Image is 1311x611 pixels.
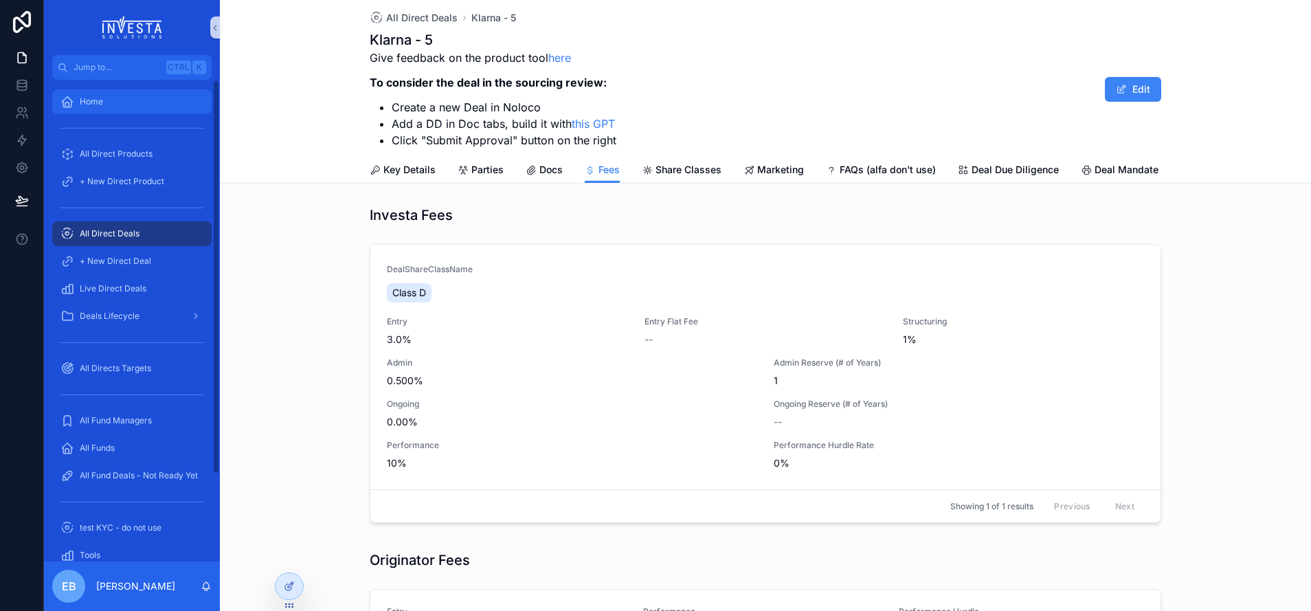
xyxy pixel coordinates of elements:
span: Share Classes [655,163,721,177]
span: Class D [392,286,426,300]
span: 3.0% [387,333,628,346]
span: Performance [387,440,757,451]
span: Home [80,96,103,107]
span: Deal Mandate ( (alfa don't use)) [1095,163,1240,177]
a: Key Details [370,157,436,185]
a: All Funds [52,436,212,460]
span: Tools [80,550,100,561]
span: 0% [774,456,1144,470]
a: Home [52,89,212,114]
span: All Fund Deals - Not Ready Yet [80,470,198,481]
h1: Originator Fees [370,551,470,570]
a: test KYC - do not use [52,515,212,540]
span: Jump to... [74,62,161,73]
a: + New Direct Product [52,169,212,194]
button: Edit [1105,77,1161,102]
span: Ongoing Reserve (# of Years) [774,399,1144,410]
span: + New Direct Product [80,176,164,187]
span: Performance Hurdle Rate [774,440,1144,451]
span: DealShareClassName [387,264,1144,275]
span: Admin [387,357,757,368]
span: All Direct Deals [80,228,139,239]
span: All Directs Targets [80,363,151,374]
span: All Funds [80,443,115,454]
span: Fees [598,163,620,177]
button: Jump to...CtrlK [52,55,212,80]
span: 1% [903,333,1144,346]
p: [PERSON_NAME] [96,579,175,593]
a: this GPT [572,117,615,131]
a: Deals Lifecycle [52,304,212,329]
span: test KYC - do not use [80,522,161,533]
h1: Investa Fees [370,205,453,225]
a: All Directs Targets [52,356,212,381]
a: Deal Due Diligence [958,157,1059,185]
span: 1 [774,374,1144,388]
a: Klarna - 5 [471,11,516,25]
a: All Direct Deals [52,221,212,246]
span: Showing 1 of 1 results [950,501,1033,512]
span: Ctrl [166,60,191,74]
li: Click "Submit Approval" button on the right [392,132,616,148]
a: FAQs (alfa don't use) [826,157,936,185]
a: Parties [458,157,504,185]
span: 10% [387,456,757,470]
span: Ongoing [387,399,757,410]
li: Create a new Deal in Noloco [392,99,616,115]
a: All Direct Products [52,142,212,166]
a: Share Classes [642,157,721,185]
p: Give feedback on the product tool [370,49,616,66]
a: Fees [585,157,620,184]
a: + New Direct Deal [52,249,212,274]
span: + New Direct Deal [80,256,151,267]
span: -- [645,333,653,346]
a: Live Direct Deals [52,276,212,301]
a: All Fund Deals - Not Ready Yet [52,463,212,488]
span: Marketing [757,163,804,177]
span: Parties [471,163,504,177]
a: Marketing [743,157,804,185]
a: Deal Mandate ( (alfa don't use)) [1081,157,1240,185]
span: All Fund Managers [80,415,152,426]
span: Structuring [903,316,1144,327]
li: Add a DD in Doc tabs, build it with [392,115,616,132]
span: K [194,62,205,73]
a: Docs [526,157,563,185]
a: All Direct Deals [370,11,458,25]
span: Live Direct Deals [80,283,146,294]
span: 0.00% [387,415,757,429]
span: 0.500% [387,374,757,388]
span: Entry [387,316,628,327]
span: Deal Due Diligence [972,163,1059,177]
a: DealShareClassNameClass DEntry3.0%Entry Flat Fee--Structuring1%Admin0.500%Admin Reserve (# of Yea... [370,245,1161,489]
span: EB [62,578,76,595]
span: All Direct Deals [386,11,458,25]
span: Entry Flat Fee [645,316,886,327]
img: App logo [102,16,162,38]
span: Docs [539,163,563,177]
a: All Fund Managers [52,408,212,433]
a: Tools [52,543,212,568]
strong: To consider the deal in the sourcing review: [370,76,607,89]
span: FAQs (alfa don't use) [840,163,936,177]
span: All Direct Products [80,148,153,159]
div: scrollable content [44,80,220,562]
span: Admin Reserve (# of Years) [774,357,1144,368]
span: Key Details [383,163,436,177]
span: -- [774,415,782,429]
h1: Klarna - 5 [370,30,616,49]
span: Deals Lifecycle [80,311,139,322]
a: here [548,51,571,65]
